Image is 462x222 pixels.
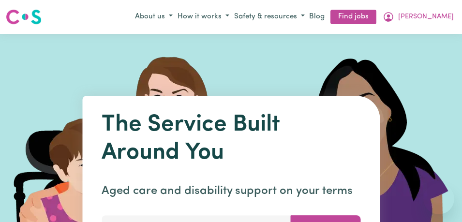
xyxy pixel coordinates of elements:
[133,9,175,25] button: About us
[175,9,232,25] button: How it works
[398,12,454,22] span: [PERSON_NAME]
[307,10,327,25] a: Blog
[6,6,42,28] a: Careseekers logo
[380,9,456,25] button: My Account
[102,111,360,167] h1: The Service Built Around You
[423,183,454,214] iframe: Button to launch messaging window
[330,10,376,25] a: Find jobs
[232,9,307,25] button: Safety & resources
[102,182,360,200] p: Aged care and disability support on your terms
[6,8,42,26] img: Careseekers logo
